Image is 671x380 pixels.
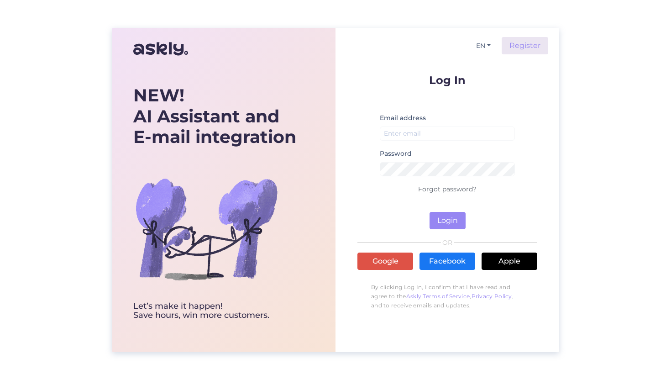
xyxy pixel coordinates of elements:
a: Facebook [419,253,475,270]
button: Login [430,212,466,229]
p: By clicking Log In, I confirm that I have read and agree to the , , and to receive emails and upd... [357,278,537,315]
input: Enter email [380,127,515,141]
div: AI Assistant and E-mail integration [133,85,296,148]
a: Privacy Policy [472,293,512,300]
span: OR [441,239,454,246]
img: bg-askly [133,156,279,302]
p: Log In [357,74,537,86]
button: EN [472,39,494,53]
a: Register [502,37,548,54]
div: Let’s make it happen! Save hours, win more customers. [133,302,296,320]
label: Email address [380,113,426,123]
a: Askly Terms of Service [406,293,470,300]
a: Apple [482,253,537,270]
a: Google [357,253,413,270]
label: Password [380,149,412,158]
img: Askly [133,38,188,60]
b: NEW! [133,84,184,106]
a: Forgot password? [418,185,477,193]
